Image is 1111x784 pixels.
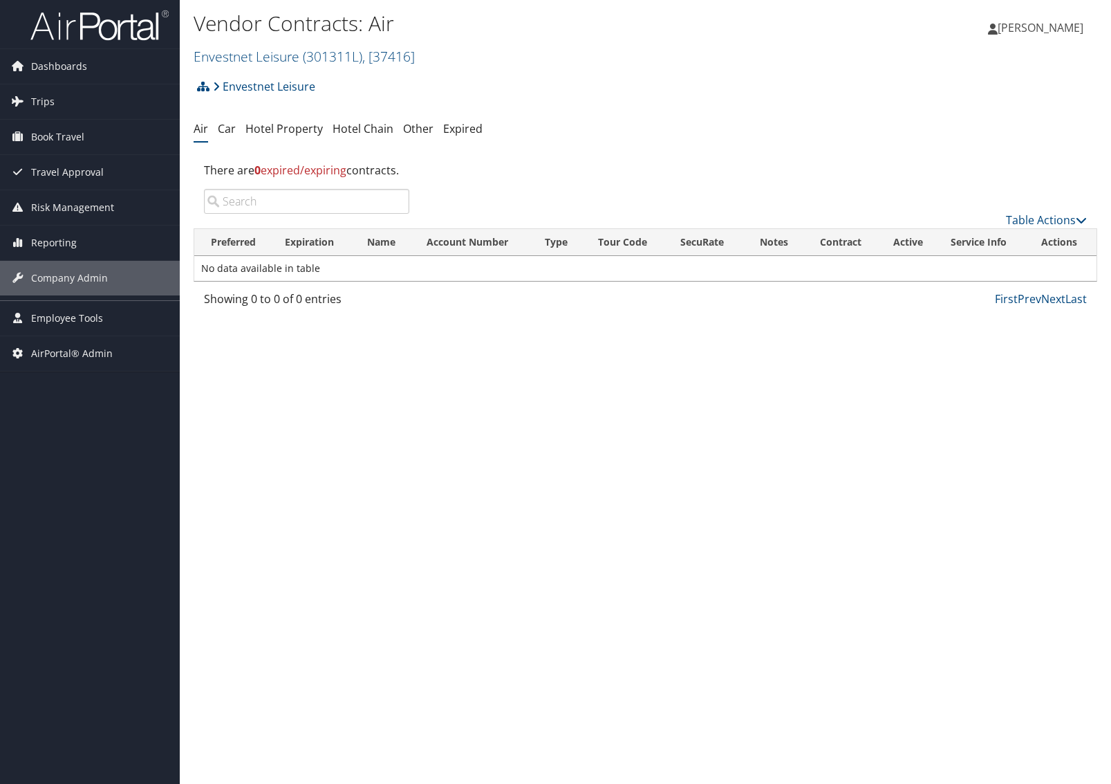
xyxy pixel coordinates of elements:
[355,229,414,256] th: Name: activate to sort column ascending
[745,229,804,256] th: Notes: activate to sort column ascending
[245,121,323,136] a: Hotel Property
[31,84,55,119] span: Trips
[586,229,668,256] th: Tour Code: activate to sort column ascending
[995,291,1018,307] a: First
[303,47,362,66] span: ( 301311L )
[31,226,77,260] span: Reporting
[272,229,355,256] th: Expiration: activate to sort column ascending
[31,120,84,154] span: Book Travel
[1029,229,1096,256] th: Actions
[254,163,346,178] span: expired/expiring
[532,229,586,256] th: Type: activate to sort column ascending
[31,261,108,295] span: Company Admin
[443,121,483,136] a: Expired
[31,336,113,371] span: AirPortal® Admin
[362,47,415,66] span: , [ 37416 ]
[31,190,114,225] span: Risk Management
[204,189,409,214] input: Search
[988,7,1097,48] a: [PERSON_NAME]
[1065,291,1087,307] a: Last
[194,152,1097,189] div: There are contracts.
[194,121,208,136] a: Air
[213,73,315,100] a: Envestnet Leisure
[403,121,433,136] a: Other
[204,291,409,314] div: Showing 0 to 0 of 0 entries
[194,47,415,66] a: Envestnet Leisure
[1018,291,1041,307] a: Prev
[194,229,272,256] th: Preferred: activate to sort column ascending
[31,49,87,84] span: Dashboards
[668,229,744,256] th: SecuRate: activate to sort column ascending
[218,121,236,136] a: Car
[30,9,169,42] img: airportal-logo.png
[333,121,393,136] a: Hotel Chain
[31,155,104,190] span: Travel Approval
[414,229,533,256] th: Account Number: activate to sort column ascending
[877,229,938,256] th: Active: activate to sort column ascending
[254,163,261,178] strong: 0
[1006,212,1087,228] a: Table Actions
[194,9,796,38] h1: Vendor Contracts: Air
[938,229,1028,256] th: Service Info: activate to sort column ascending
[803,229,877,256] th: Contract: activate to sort column ascending
[31,301,103,336] span: Employee Tools
[998,20,1083,35] span: [PERSON_NAME]
[194,256,1096,281] td: No data available in table
[1041,291,1065,307] a: Next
